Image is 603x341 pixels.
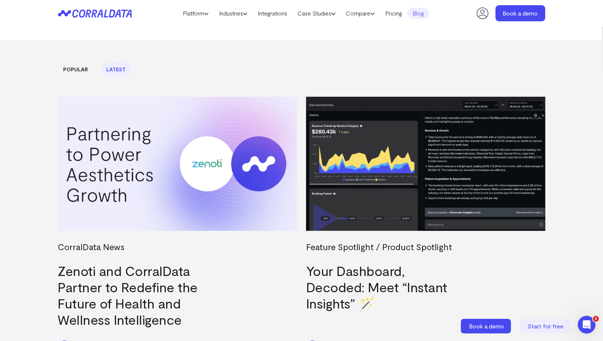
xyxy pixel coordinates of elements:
a: Your Dashboard, Decoded: Meet “Instant Insights” 🪄 [306,263,447,311]
a: Blog [407,8,429,19]
a: Book a demo [496,5,545,21]
div: CorralData News [58,240,290,253]
a: Book a demo [461,319,513,334]
a: Zenoti and CorralData Partner to Redefine the Future of Health and Wellness Intelligence [58,263,198,327]
a: Compare [341,8,380,19]
a: Integrations [253,8,292,19]
a: Latest [101,62,131,76]
a: Industries [214,8,253,19]
span: Book a demo [469,323,504,330]
a: Pricing [380,8,407,19]
a: Case Studies [292,8,341,19]
div: Feature Spotlight / Product Spotlight [306,240,538,253]
iframe: Intercom live chat [578,316,596,334]
span: 1 [593,316,599,322]
a: Start for free [520,319,572,334]
a: Platform [178,8,214,19]
span: Start for free [528,323,564,330]
a: Popular [58,62,94,76]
